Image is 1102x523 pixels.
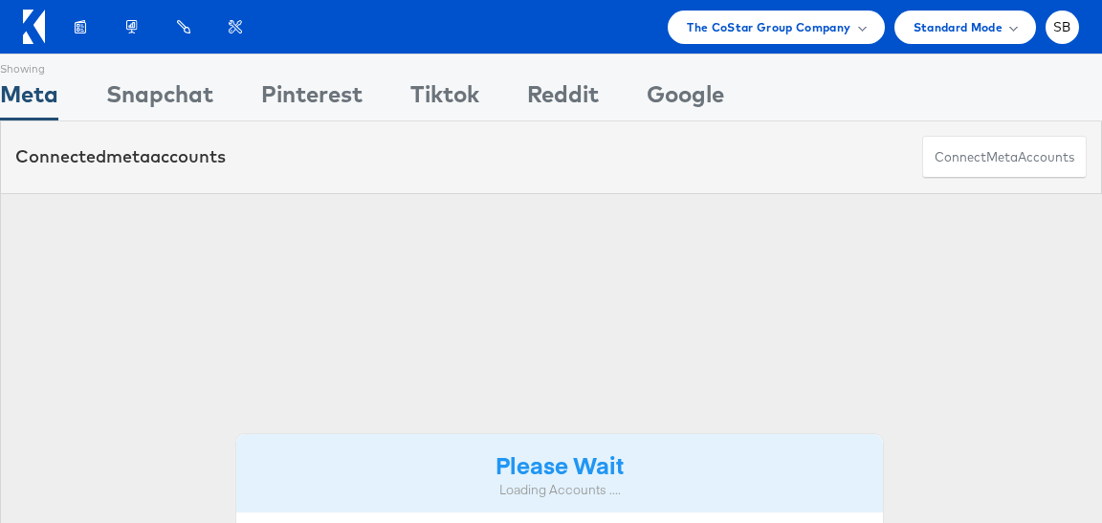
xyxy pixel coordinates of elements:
div: Tiktok [410,77,479,120]
div: Snapchat [106,77,213,120]
div: Google [647,77,724,120]
strong: Please Wait [496,448,624,480]
div: Connected accounts [15,144,226,169]
div: Pinterest [261,77,363,120]
div: Reddit [527,77,599,120]
span: Standard Mode [914,17,1003,37]
button: ConnectmetaAccounts [922,136,1087,179]
span: meta [986,148,1018,166]
span: meta [106,145,150,167]
div: Loading Accounts .... [251,481,869,499]
span: SB [1053,21,1071,33]
span: The CoStar Group Company [687,17,850,37]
